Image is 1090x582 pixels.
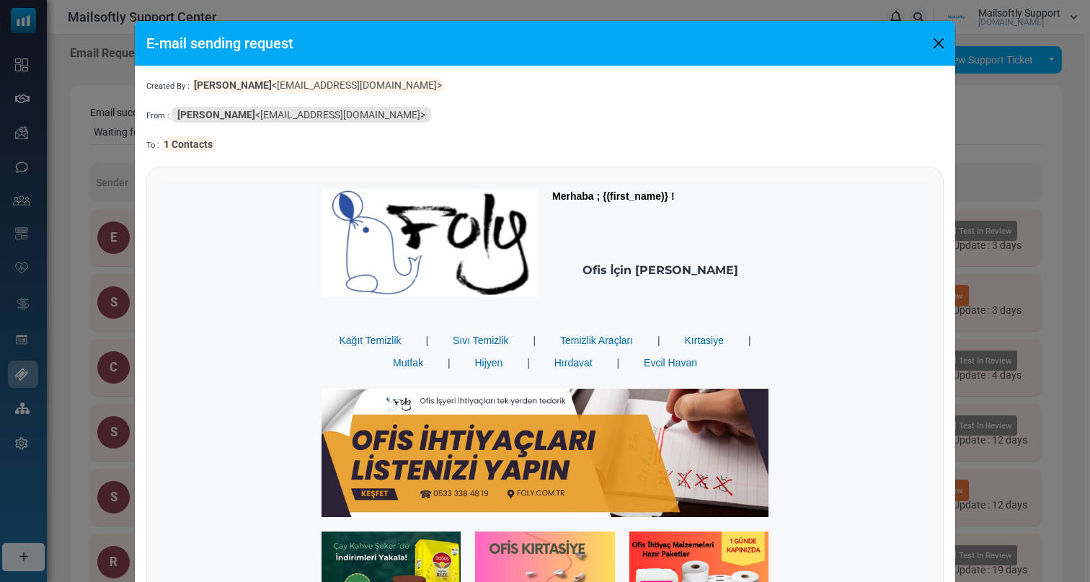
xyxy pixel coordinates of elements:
span: menu separator [437,352,461,374]
span: From : [146,111,169,120]
div: menu [322,330,768,374]
b: [PERSON_NAME] [194,79,272,91]
a: Menu item - Kırtasiye [674,330,735,352]
a: Menu item - Temizlik Araçları [549,330,644,352]
a: Menu item - Kağıt Temizlik [328,330,412,352]
a: Menu item - Sıvı Temizlik [442,330,520,352]
a: Menu item - Evcil Havan [633,352,708,374]
button: Close [928,32,949,54]
span: Ofis İçin [PERSON_NAME] [582,263,738,277]
strong: Merhaba ; {(first_name)} ! [552,190,675,202]
span: <[EMAIL_ADDRESS][DOMAIN_NAME]> [192,77,444,93]
b: 1 Contacts [164,138,213,150]
span: menu separator [737,330,762,352]
span: menu separator [606,352,631,374]
span: menu separator [522,330,546,352]
span: menu separator [647,330,671,352]
span: To : [146,141,159,150]
span: <[EMAIL_ADDRESS][DOMAIN_NAME]> [172,107,431,123]
span: menu separator [415,330,439,352]
h5: E-mail sending request [146,32,293,54]
span: menu separator [516,352,541,374]
a: Menu item - Mutfak [382,352,434,374]
span: Created By : [146,81,190,91]
a: Menu item - Hijyen [464,352,513,374]
b: [PERSON_NAME] [177,109,255,120]
a: Menu item - Hırdavat [544,352,603,374]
